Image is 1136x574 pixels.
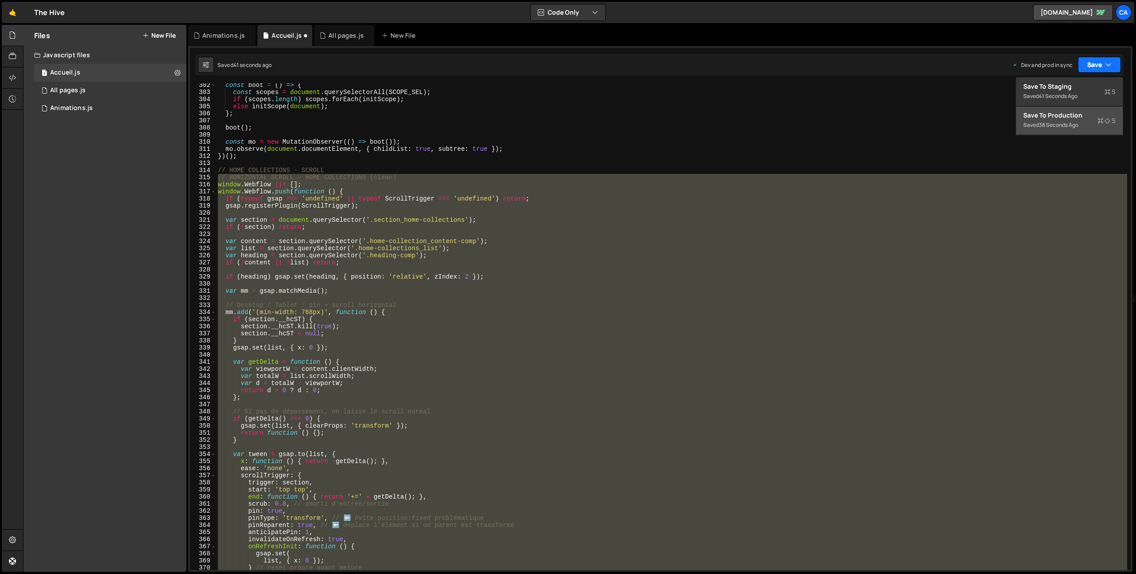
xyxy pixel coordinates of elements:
div: Javascript files [24,46,186,64]
span: S [1097,116,1116,125]
div: 363 [190,515,216,522]
div: 318 [190,195,216,202]
div: 331 [190,287,216,295]
div: 316 [190,181,216,188]
div: All pages.js [328,31,364,40]
button: Save to StagingS Saved41 seconds ago [1016,78,1123,106]
div: 336 [190,323,216,330]
div: 17034/46801.js [34,64,186,82]
div: 340 [190,351,216,358]
div: 337 [190,330,216,337]
div: 38 seconds ago [1039,121,1078,129]
div: 302 [190,82,216,89]
div: 350 [190,422,216,429]
div: 367 [190,543,216,550]
div: 324 [190,238,216,245]
div: 360 [190,493,216,500]
div: Save to Production [1023,111,1116,120]
div: 304 [190,96,216,103]
div: 306 [190,110,216,117]
div: 355 [190,458,216,465]
div: 322 [190,224,216,231]
div: 348 [190,408,216,415]
div: 323 [190,231,216,238]
span: 1 [42,70,47,77]
div: 333 [190,302,216,309]
div: 330 [190,280,216,287]
button: Code Only [531,4,605,20]
div: 332 [190,295,216,302]
h2: Files [34,31,50,40]
div: 366 [190,536,216,543]
div: Saved [1023,120,1116,130]
div: 319 [190,202,216,209]
div: 359 [190,486,216,493]
button: Save to ProductionS Saved38 seconds ago [1016,106,1123,135]
div: 357 [190,472,216,479]
div: Dev and prod in sync [1012,61,1073,69]
div: 356 [190,465,216,472]
div: 346 [190,394,216,401]
div: 338 [190,337,216,344]
div: 327 [190,259,216,266]
span: S [1104,87,1116,96]
div: 41 seconds ago [233,61,272,69]
div: 320 [190,209,216,216]
div: Animations.js [50,104,93,112]
div: 353 [190,444,216,451]
button: Save [1078,57,1121,73]
div: 370 [190,564,216,571]
div: 313 [190,160,216,167]
div: 349 [190,415,216,422]
div: 345 [190,387,216,394]
div: 305 [190,103,216,110]
div: 369 [190,557,216,564]
div: The Hive [34,7,65,18]
div: 315 [190,174,216,181]
div: 361 [190,500,216,507]
div: 17034/46803.js [34,82,186,99]
div: 351 [190,429,216,436]
div: 309 [190,131,216,138]
div: 352 [190,436,216,444]
div: 347 [190,401,216,408]
div: 312 [190,153,216,160]
div: 339 [190,344,216,351]
div: 303 [190,89,216,96]
div: 321 [190,216,216,224]
div: 41 seconds ago [1039,92,1077,100]
div: 335 [190,316,216,323]
div: 362 [190,507,216,515]
a: Ca [1116,4,1132,20]
div: 311 [190,145,216,153]
a: [DOMAIN_NAME] [1033,4,1113,20]
div: Saved [217,61,272,69]
div: 343 [190,373,216,380]
div: Accueil.js [50,69,80,77]
div: Animations.js [202,31,245,40]
div: 334 [190,309,216,316]
div: 341 [190,358,216,366]
div: Save to Staging [1023,82,1116,91]
div: 325 [190,245,216,252]
div: 17034/46849.js [34,99,186,117]
div: 314 [190,167,216,174]
div: 326 [190,252,216,259]
div: Accueil.js [272,31,302,40]
div: 354 [190,451,216,458]
div: 308 [190,124,216,131]
div: All pages.js [50,86,86,94]
div: 317 [190,188,216,195]
div: 344 [190,380,216,387]
div: 310 [190,138,216,145]
div: 365 [190,529,216,536]
div: 328 [190,266,216,273]
div: 342 [190,366,216,373]
div: 364 [190,522,216,529]
button: New File [142,32,176,39]
a: 🤙 [2,2,24,23]
div: 358 [190,479,216,486]
div: 329 [190,273,216,280]
div: 368 [190,550,216,557]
